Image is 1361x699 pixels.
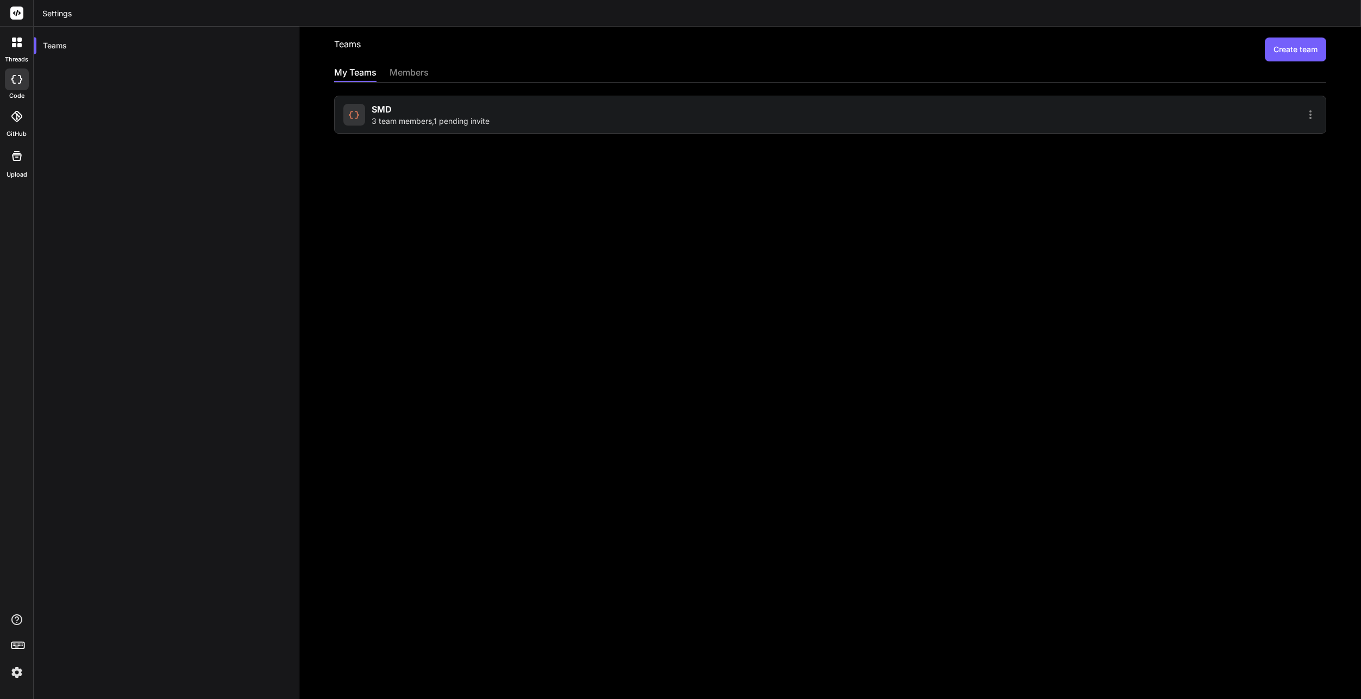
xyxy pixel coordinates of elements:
label: GitHub [7,129,27,139]
div: Teams [34,34,299,58]
img: settings [8,663,26,682]
button: Create team [1265,38,1326,61]
label: threads [5,55,28,64]
span: 3 team members , 1 pending invite [372,116,490,127]
span: SMD [372,103,392,116]
div: My Teams [334,66,377,81]
label: Upload [7,170,27,179]
label: code [9,91,24,101]
div: members [390,66,429,81]
h2: Teams [334,38,361,61]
